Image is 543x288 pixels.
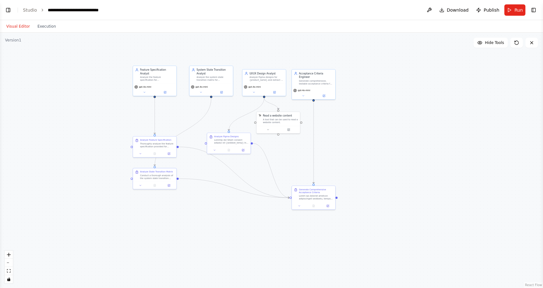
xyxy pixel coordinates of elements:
[299,72,333,79] div: Acceptance Criteria Engineer
[140,174,174,180] div: Conduct a thorough analysis of the system state transition matrix provided for {product_name} and...
[250,76,284,82] div: Analyze Figma designs for {product_name} and extract UI components, user interactions, visual sta...
[250,72,284,75] div: UI/UX Design Analyst
[163,152,175,156] button: Open in side panel
[133,66,177,96] div: Feature Specification AnalystAnalyze the feature specification for {product_name} and extract all...
[322,204,334,208] button: Open in side panel
[485,40,504,45] span: Hide Tools
[34,23,60,30] button: Execution
[140,139,172,142] div: Analyze Feature Specification
[514,7,523,13] span: Run
[140,171,173,173] div: Analyze State Transition Matrix
[292,186,336,210] div: Generate Comprehensive Acceptance CriteriaLorem ips dolorsit ametcon adipiscingeli seddoeiu, temp...
[306,204,321,208] button: No output available
[196,76,231,82] div: Analyze the system state transition matrix for {product_name} and identify all valid transitions,...
[147,152,162,156] button: No output available
[312,98,315,184] g: Edge from 6f55f7ae-5a17-42cd-8d7b-ff86dcf2937e to cc6c9db7-f0d7-4529-9c53-3ead6f356520
[298,89,310,92] span: gpt-4o-mini
[196,68,231,75] div: System State Transition Analyst
[263,118,298,124] div: A tool that can be used to read a website content.
[214,139,249,144] div: Loremip dol Sitam consect adipisci eli {seddoei_temp} inc utlabor etdoloremagna AL/EN adminimveni...
[437,4,471,16] button: Download
[163,183,175,187] button: Open in side panel
[179,177,290,199] g: Edge from 311d37f6-31a7-45bf-b136-53df1e45435d to cc6c9db7-f0d7-4529-9c53-3ead6f356520
[153,98,213,166] g: Edge from f62d07d7-e8b2-4416-914c-27257b46d515 to 311d37f6-31a7-45bf-b136-53df1e45435d
[227,98,266,131] g: Edge from 9233015e-7b0c-4a7b-86ff-c62b1b345d40 to fa3a4b04-d660-4c96-ab4f-bf71c31db413
[195,85,208,88] span: gpt-4o-mini
[259,114,261,117] img: ScrapeElementFromWebsiteTool
[133,168,177,189] div: Analyze State Transition MatrixConduct a thorough analysis of the system state transition matrix ...
[474,4,502,16] button: Publish
[5,251,13,283] div: React Flow controls
[147,183,162,187] button: No output available
[23,8,37,13] a: Studio
[211,90,231,94] button: Open in side panel
[155,90,175,94] button: Open in side panel
[265,90,284,94] button: Open in side panel
[314,94,334,98] button: Open in side panel
[299,188,333,194] div: Generate Comprehensive Acceptance Criteria
[189,66,233,96] div: System State Transition AnalystAnalyze the system state transition matrix for {product_name} and ...
[525,283,542,287] a: React Flow attribution
[139,85,151,88] span: gpt-4o-mini
[249,85,261,88] span: gpt-4o-mini
[3,23,34,30] button: Visual Editor
[140,76,174,82] div: Analyze the feature specification for {product_name} and extract all functional requirements, use...
[292,69,336,100] div: Acceptance Criteria EngineerGenerate comprehensive, testable acceptance criteria for {product_nam...
[279,128,299,132] button: Open in side panel
[299,79,333,85] div: Generate comprehensive, testable acceptance criteria for {product_name} using Given-When-Then for...
[474,38,508,48] button: Hide Tools
[529,6,538,14] button: Show right sidebar
[5,259,13,267] button: zoom out
[153,95,156,134] g: Edge from 3255147e-e0d8-4cd8-9bea-0c02e57beb2a to 5bddd89a-ef11-4b92-a00a-da1589daea62
[447,7,469,13] span: Download
[23,7,99,13] nav: breadcrumb
[5,38,21,43] div: Version 1
[504,4,525,16] button: Run
[140,68,174,75] div: Feature Specification Analyst
[5,251,13,259] button: zoom in
[179,145,290,199] g: Edge from 5bddd89a-ef11-4b92-a00a-da1589daea62 to cc6c9db7-f0d7-4529-9c53-3ead6f356520
[262,98,280,110] g: Edge from 9233015e-7b0c-4a7b-86ff-c62b1b345d40 to 9c96bc04-f3dc-489e-8f51-453649a43c0c
[5,267,13,275] button: fit view
[256,111,300,133] div: ScrapeElementFromWebsiteToolRead a website contentA tool that can be used to read a website content.
[253,142,290,199] g: Edge from fa3a4b04-d660-4c96-ab4f-bf71c31db413 to cc6c9db7-f0d7-4529-9c53-3ead6f356520
[237,148,249,152] button: Open in side panel
[4,6,13,14] button: Show left sidebar
[263,114,292,117] div: Read a website content
[5,275,13,283] button: toggle interactivity
[140,142,174,148] div: Thoroughly analyze the feature specification provided for {product_name} and extract: 1. **Core F...
[299,194,333,200] div: Lorem ips dolorsit ametcon adipiscingeli seddoeiu, tempo incididunt utlabo etdolore, mag Aliqu en...
[221,148,236,152] button: No output available
[484,7,499,13] span: Publish
[133,136,177,158] div: Analyze Feature SpecificationThoroughly analyze the feature specification provided for {product_n...
[242,69,286,96] div: UI/UX Design AnalystAnalyze Figma designs for {product_name} and extract UI components, user inte...
[214,135,239,138] div: Analyze Figma Designs
[207,133,251,154] div: Analyze Figma DesignsLoremip dol Sitam consect adipisci eli {seddoei_temp} inc utlabor etdolorema...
